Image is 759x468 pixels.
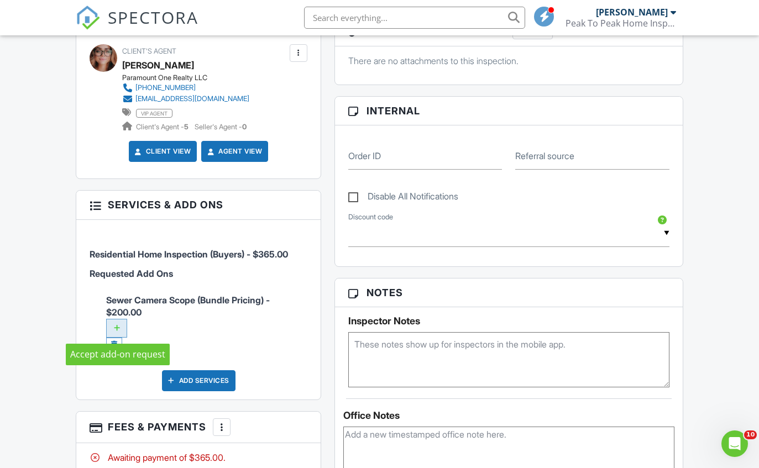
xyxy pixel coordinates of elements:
p: There are no attachments to this inspection. [348,55,669,67]
a: [EMAIL_ADDRESS][DOMAIN_NAME] [122,93,249,104]
img: The Best Home Inspection Software - Spectora [76,6,100,30]
div: Awaiting payment of $365.00. [90,451,307,464]
h3: Notes [335,278,683,307]
div: [PHONE_NUMBER] [135,83,196,92]
label: Discount code [348,212,393,222]
span: Client's Agent - [136,123,190,131]
h5: Inspector Notes [348,315,669,327]
div: Paramount One Realty LLC [122,73,258,82]
h3: Services & Add ons [76,191,321,219]
span: vip agent [136,109,172,118]
iframe: Intercom live chat [721,430,748,457]
div: Add Services [162,370,235,391]
div: Peak To Peak Home Inspection [566,18,676,29]
div: [EMAIL_ADDRESS][DOMAIN_NAME] [135,94,249,103]
a: [PERSON_NAME] [122,57,194,73]
div: [PERSON_NAME] [596,7,668,18]
a: SPECTORA [76,15,198,38]
span: Seller's Agent - [195,123,247,131]
span: 10 [744,430,757,439]
strong: 5 [184,123,189,131]
div: Office Notes [343,410,674,421]
label: Order ID [348,150,381,162]
a: Agent View [205,146,262,157]
span: SPECTORA [108,6,198,29]
span: Sewer Camera Scope (Bundle Pricing) - $200.00 [106,295,307,349]
span: Residential Home Inspection (Buyers) - $365.00 [90,249,288,260]
strong: 0 [242,123,247,131]
input: Search everything... [304,7,525,29]
h3: Fees & Payments [76,412,321,443]
li: Service: Residential Home Inspection (Buyers) [90,228,307,269]
label: Disable All Notifications [348,191,458,205]
a: [PHONE_NUMBER] [122,82,249,93]
h6: Requested Add Ons [90,269,307,279]
label: Referral source [515,150,574,162]
span: Client's Agent [122,47,176,55]
a: Client View [133,146,191,157]
h3: Internal [335,97,683,125]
